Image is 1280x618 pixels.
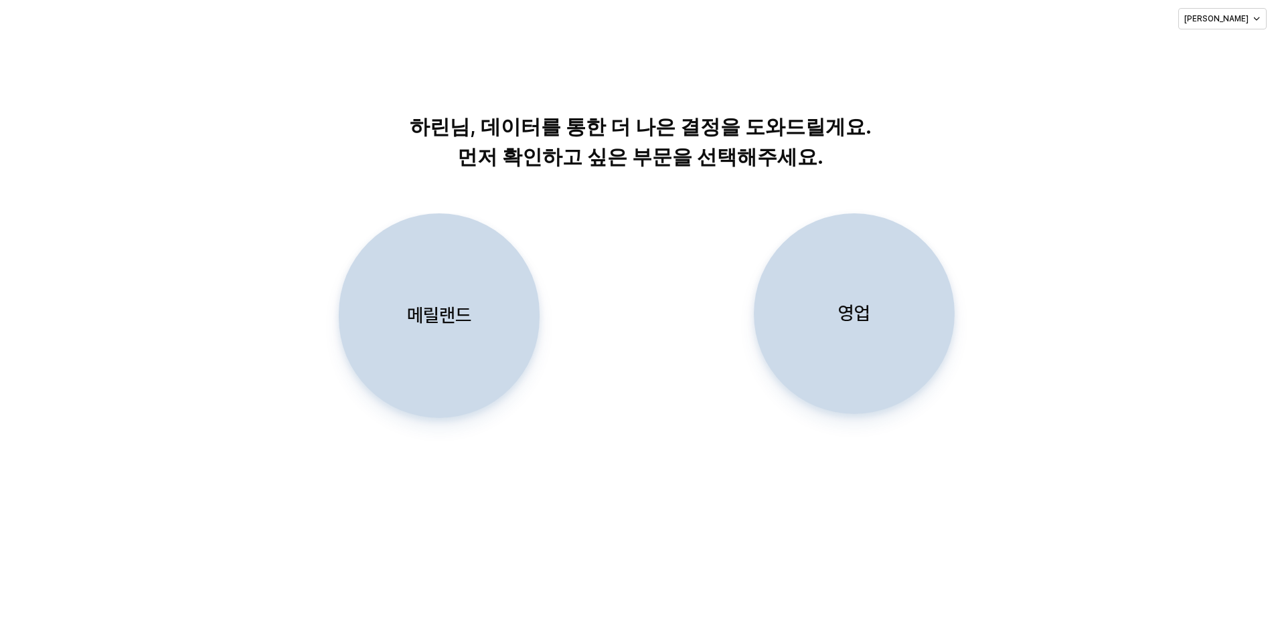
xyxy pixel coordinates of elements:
p: [PERSON_NAME] [1184,13,1249,24]
button: 메릴랜드 [339,213,540,418]
p: 하린님, 데이터를 통한 더 나은 결정을 도와드릴게요. 먼저 확인하고 싶은 부문을 선택해주세요. [299,112,982,172]
p: 메릴랜드 [407,303,471,328]
p: 영업 [838,301,870,326]
button: [PERSON_NAME] [1178,8,1267,29]
button: 영업 [754,213,955,414]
